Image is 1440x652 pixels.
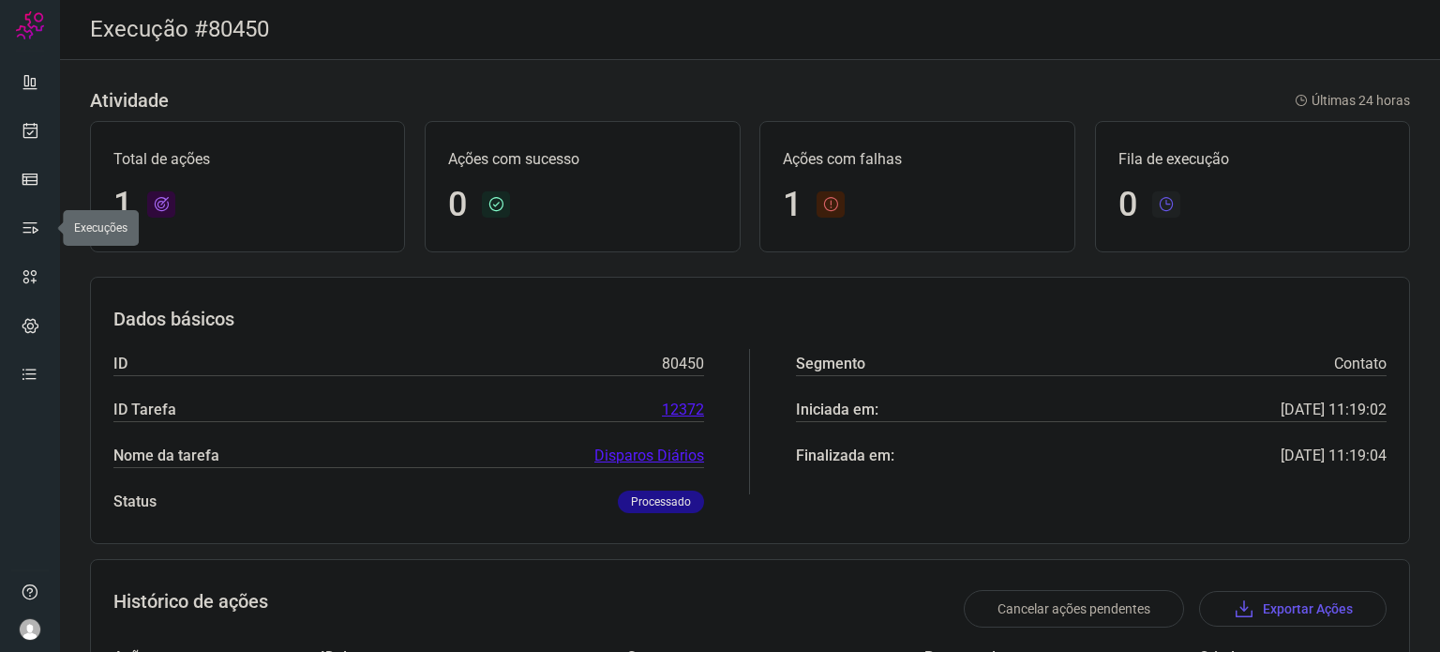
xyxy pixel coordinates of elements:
[448,148,716,171] p: Ações com sucesso
[113,148,382,171] p: Total de ações
[964,590,1184,628] button: Cancelar ações pendentes
[1281,445,1387,467] p: [DATE] 11:19:04
[113,185,132,225] h1: 1
[19,618,41,641] img: avatar-user-boy.jpg
[113,353,127,375] p: ID
[1118,148,1387,171] p: Fila de execução
[662,399,704,421] a: 12372
[74,221,127,235] span: Execuções
[113,399,176,421] p: ID Tarefa
[594,445,704,467] a: Disparos Diários
[90,89,169,112] h3: Atividade
[783,148,1051,171] p: Ações com falhas
[448,185,467,225] h1: 0
[1281,399,1387,421] p: [DATE] 11:19:02
[1199,591,1387,627] button: Exportar Ações
[662,353,704,375] p: 80450
[16,11,44,39] img: Logo
[796,399,878,421] p: Iniciada em:
[1295,91,1410,111] p: Últimas 24 horas
[113,491,157,513] p: Status
[618,491,704,513] p: Processado
[90,16,269,43] h2: Execução #80450
[796,353,865,375] p: Segmento
[783,185,802,225] h1: 1
[113,590,268,628] h3: Histórico de ações
[796,445,894,467] p: Finalizada em:
[1118,185,1137,225] h1: 0
[113,445,219,467] p: Nome da tarefa
[1334,353,1387,375] p: Contato
[113,308,1387,330] h3: Dados básicos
